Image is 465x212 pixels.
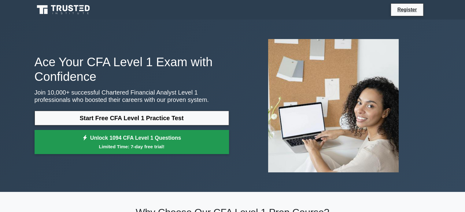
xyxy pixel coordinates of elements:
a: Start Free CFA Level 1 Practice Test [35,111,229,125]
h1: Ace Your CFA Level 1 Exam with Confidence [35,55,229,84]
a: Register [393,6,420,13]
p: Join 10,000+ successful Chartered Financial Analyst Level 1 professionals who boosted their caree... [35,89,229,103]
a: Unlock 1094 CFA Level 1 QuestionsLimited Time: 7-day free trial! [35,130,229,154]
small: Limited Time: 7-day free trial! [42,143,221,150]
